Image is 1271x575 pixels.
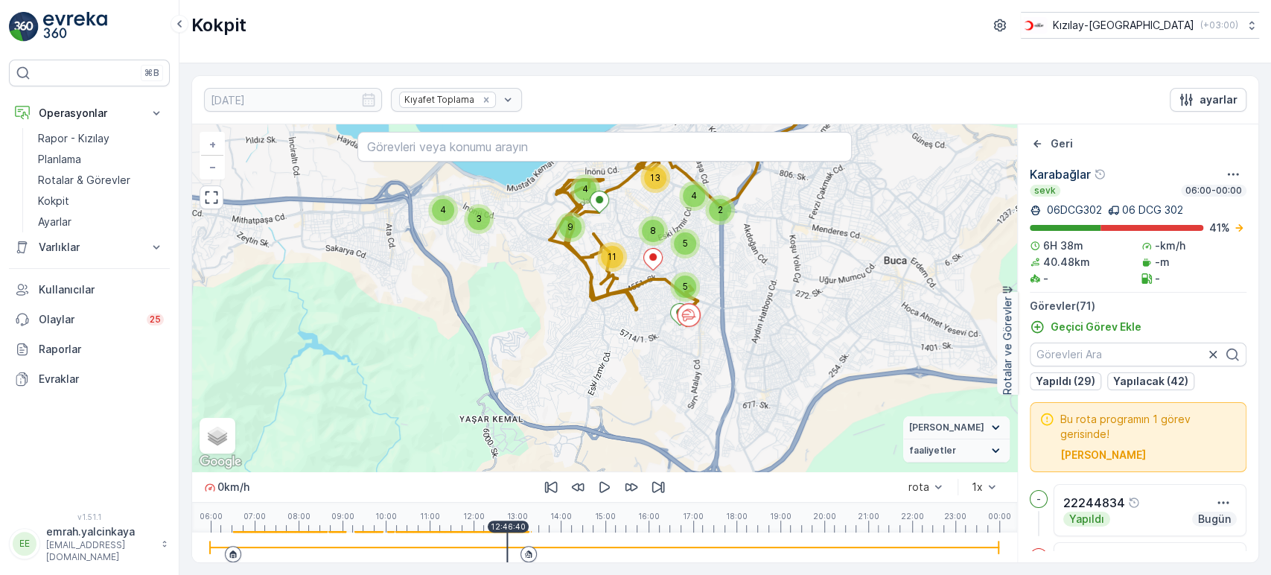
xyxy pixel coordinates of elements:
p: 00:00 [988,512,1011,521]
button: Yapıldı (29) [1030,372,1101,390]
p: 08:00 [287,512,310,521]
div: Yardım Araç İkonu [1094,168,1106,180]
div: 3 [464,204,494,234]
p: [EMAIL_ADDRESS][DOMAIN_NAME] [46,539,153,563]
a: Geri [1030,136,1073,151]
p: Operasyonlar [39,106,140,121]
div: rota [908,481,929,493]
p: -km/h [1155,238,1185,253]
p: Planlama [38,152,81,167]
a: Uzaklaştır [201,156,223,178]
p: 09:00 [331,512,354,521]
p: [PERSON_NAME] [1060,448,1146,463]
span: 8 [650,225,656,236]
p: 23:00 [944,512,966,521]
p: 19:00 [770,512,791,521]
a: Layers [201,419,234,452]
div: 1x [972,481,983,493]
div: 4 [679,181,709,211]
span: [PERSON_NAME] [909,422,984,433]
p: 11:00 [420,512,440,521]
img: logo [9,12,39,42]
span: 9 [567,221,573,232]
p: Evraklar [39,372,164,387]
div: 2 [705,195,735,225]
p: 25 [150,314,161,325]
button: EEemrah.yalcinkaya[EMAIL_ADDRESS][DOMAIN_NAME] [9,524,170,563]
button: Operasyonlar [9,98,170,128]
input: Görevleri veya konumu arayın [357,132,853,162]
img: Google [196,452,245,471]
p: Ayarlar [38,215,71,229]
a: Rotalar & Görevler [32,170,170,191]
p: Görevler ( 71 ) [1030,299,1246,314]
button: Riskli Görevleri Seçin [1060,448,1146,463]
p: 06 DCG 302 [1122,203,1183,217]
p: 12:46:40 [491,522,526,531]
button: Varlıklar [9,232,170,262]
a: Yakınlaştır [201,133,223,156]
p: Kullanıcılar [39,282,164,297]
p: Kokpit [191,13,246,37]
p: 10:00 [375,512,397,521]
a: Geçici Görev Ekle [1030,320,1141,334]
p: 17:00 [683,512,704,521]
p: 0 km/h [217,480,249,495]
div: Yardım Araç İkonu [1128,497,1140,509]
a: Olaylar25 [9,305,170,334]
a: Evraklar [9,364,170,394]
button: ayarlar [1170,88,1246,112]
p: 18:00 [726,512,748,521]
p: 22:00 [901,512,924,521]
div: 5 [670,272,700,302]
div: EE [13,532,36,556]
p: Rapor - Kızılay [38,131,109,146]
span: 2 [718,204,723,215]
p: 20:00 [813,512,836,521]
p: Raporlar [39,342,164,357]
p: Rotalar ve Görevler [1000,296,1015,395]
span: 3 [476,213,482,224]
p: - [1043,271,1048,286]
img: logo_light-DOdMpM7g.png [43,12,107,42]
p: Geri [1051,136,1073,151]
p: Kokpit [38,194,69,209]
p: - [1155,271,1160,286]
p: Bugün [1197,512,1232,527]
span: v 1.51.1 [9,512,170,521]
button: Kızılay-[GEOGRAPHIC_DATA](+03:00) [1021,12,1259,39]
div: 5 [670,229,700,258]
p: 13:00 [507,512,528,521]
span: 5 [683,238,688,249]
span: faaliyetler [909,445,956,457]
p: Olaylar [39,312,138,327]
p: Varlıklar [39,240,140,255]
input: dd/mm/yyyy [204,88,382,112]
p: Rotalar & Görevler [38,173,130,188]
p: ( +03:00 ) [1200,19,1238,31]
a: Bu bölgeyi Google Haritalar'da açın (yeni pencerede açılır) [196,452,245,471]
p: 40.48km [1043,255,1090,270]
p: - [1036,493,1041,505]
button: Yapılacak (42) [1107,372,1194,390]
p: 15:00 [595,512,616,521]
a: Planlama [32,149,170,170]
img: k%C4%B1z%C4%B1lay_jywRncg.png [1021,17,1047,34]
p: 21:00 [858,512,879,521]
p: 06:00-00:00 [1184,185,1243,197]
span: 4 [582,183,588,194]
a: Rapor - Kızılay [32,128,170,149]
span: 13 [650,172,660,183]
div: 11 [597,242,627,272]
p: 14:00 [550,512,572,521]
input: Görevleri Ara [1030,343,1246,366]
a: Kullanıcılar [9,275,170,305]
p: ⌘B [144,67,159,79]
a: Kokpit [32,191,170,212]
p: Karabağlar [1030,165,1091,183]
div: 9 [555,212,585,242]
a: Raporlar [9,334,170,364]
p: 06:00 [200,512,223,521]
p: 06DCG302 [1044,203,1102,217]
span: 5 [683,281,688,292]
